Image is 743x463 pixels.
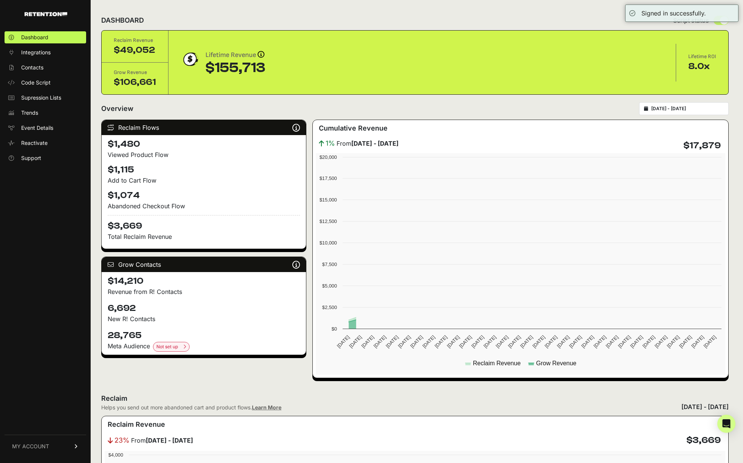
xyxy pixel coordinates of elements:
[108,452,123,458] text: $4,000
[108,176,300,185] div: Add to Cart Flow
[372,334,387,349] text: [DATE]
[21,154,41,162] span: Support
[678,334,693,349] text: [DATE]
[434,334,448,349] text: [DATE]
[409,334,424,349] text: [DATE]
[568,334,583,349] text: [DATE]
[5,152,86,164] a: Support
[21,139,48,147] span: Reactivate
[688,53,716,60] div: Lifetime ROI
[580,334,595,349] text: [DATE]
[114,76,156,88] div: $106,661
[458,334,473,349] text: [DATE]
[5,92,86,104] a: Supression Lists
[5,122,86,134] a: Event Details
[114,37,156,44] div: Reclaim Revenue
[108,232,300,241] p: Total Reclaim Revenue
[319,123,388,134] h3: Cumulative Revenue
[320,154,337,160] text: $20,000
[544,334,558,349] text: [DATE]
[320,240,337,246] text: $10,000
[336,334,351,349] text: [DATE]
[108,215,300,232] h4: $3,669
[507,334,522,349] text: [DATE]
[5,46,86,58] a: Integrations
[101,15,144,26] h2: DASHBOARD
[322,305,337,310] text: $2,500
[531,334,546,349] text: [DATE]
[5,137,86,149] a: Reactivate
[21,79,51,86] span: Code Script
[556,334,570,349] text: [DATE]
[322,283,337,289] text: $5,000
[629,334,644,349] text: [DATE]
[470,334,485,349] text: [DATE]
[108,302,300,314] h4: 6,692
[205,60,265,75] div: $155,713
[21,64,43,71] span: Contacts
[690,334,705,349] text: [DATE]
[108,419,165,430] h3: Reclaim Revenue
[102,257,306,272] div: Grow Contacts
[320,197,337,203] text: $15,000
[5,77,86,89] a: Code Script
[322,261,337,267] text: $7,500
[5,31,86,43] a: Dashboard
[114,69,156,76] div: Grow Revenue
[108,138,300,150] h4: $1,480
[422,334,436,349] text: [DATE]
[666,334,681,349] text: [DATE]
[181,50,199,69] img: dollar-coin-05c43ed7efb7bc0c12610022525b4bbbb207c7efeef5aecc26f025e68dcafac9.png
[101,404,281,411] div: Helps you send out more abandoned cart and product flows.
[5,435,86,458] a: MY ACCOUNT
[360,334,375,349] text: [DATE]
[320,218,337,224] text: $12,500
[385,334,399,349] text: [DATE]
[108,202,300,211] div: Abandoned Checkout Flow
[326,138,335,149] span: 1%
[397,334,412,349] text: [DATE]
[146,437,193,444] strong: [DATE] - [DATE]
[108,189,300,202] h4: $1,074
[332,326,337,332] text: $0
[683,140,721,152] h4: $17,879
[252,404,281,411] a: Learn More
[653,334,668,349] text: [DATE]
[25,12,67,16] img: Retention.com
[703,334,717,349] text: [DATE]
[101,103,133,114] h2: Overview
[108,287,300,296] p: Revenue from R! Contacts
[21,49,51,56] span: Integrations
[101,393,281,404] h2: Reclaim
[482,334,497,349] text: [DATE]
[592,334,607,349] text: [DATE]
[21,109,38,117] span: Trends
[688,60,716,72] div: 8.0x
[102,120,306,135] div: Reclaim Flows
[12,443,49,450] span: MY ACCOUNT
[717,415,735,433] div: Open Intercom Messenger
[495,334,510,349] text: [DATE]
[114,44,156,56] div: $49,052
[205,50,265,60] div: Lifetime Revenue
[131,436,193,445] span: From
[605,334,619,349] text: [DATE]
[5,62,86,74] a: Contacts
[641,334,656,349] text: [DATE]
[108,150,300,159] div: Viewed Product Flow
[519,334,534,349] text: [DATE]
[108,314,300,323] p: New R! Contacts
[21,124,53,132] span: Event Details
[21,94,61,102] span: Supression Lists
[686,434,721,446] h4: $3,669
[351,140,399,147] strong: [DATE] - [DATE]
[536,360,576,366] text: Grow Revenue
[348,334,363,349] text: [DATE]
[108,275,300,287] h4: $14,210
[108,341,300,352] div: Meta Audience
[337,139,399,148] span: From
[108,329,300,341] h4: 28,765
[108,164,300,176] h4: $1,115
[320,175,337,181] text: $17,500
[5,107,86,119] a: Trends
